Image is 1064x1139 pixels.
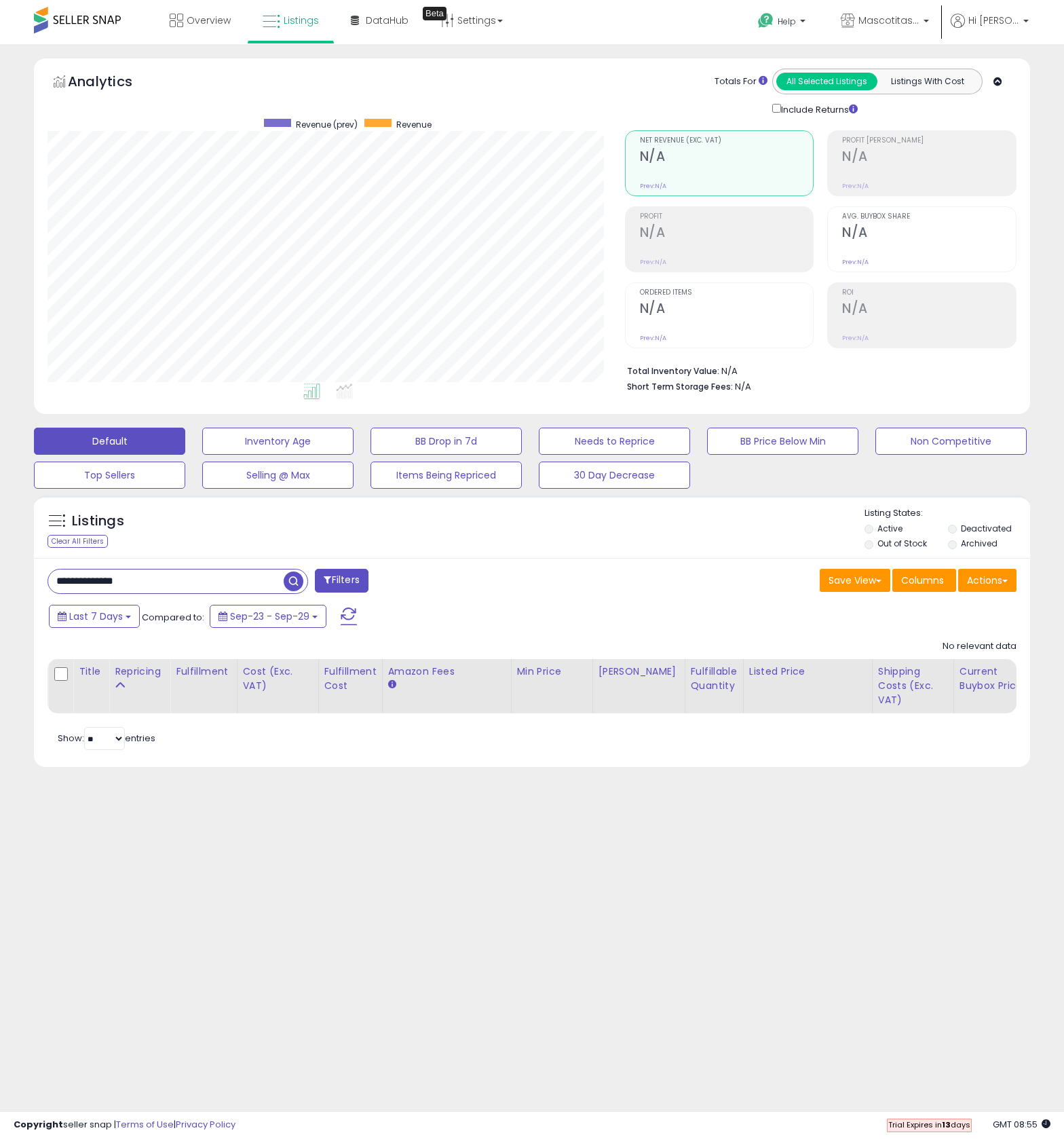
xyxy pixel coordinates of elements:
[598,665,679,679] div: [PERSON_NAME]
[842,137,1016,145] span: Profit [PERSON_NAME]
[243,665,313,693] div: Cost (Exc. VAT)
[951,14,1029,44] a: Hi [PERSON_NAME]
[842,182,869,190] small: Prev: N/A
[958,569,1016,592] button: Actions
[34,462,185,489] button: Top Sellers
[715,75,767,88] div: Totals For
[707,428,858,455] button: BB Price Below Min
[423,7,446,20] div: Tooltip anchor
[961,538,997,549] label: Archived
[842,213,1016,221] span: Avg. Buybox Share
[640,225,814,243] h2: N/A
[115,665,164,679] div: Repricing
[961,523,1012,534] label: Deactivated
[959,665,1029,693] div: Current Buybox Price
[388,679,396,691] small: Amazon Fees.
[864,507,1030,520] p: Listing States:
[842,289,1016,297] span: ROI
[230,610,309,623] span: Sep-23 - Sep-29
[640,182,666,190] small: Prev: N/A
[640,149,814,167] h2: N/A
[842,149,1016,167] h2: N/A
[735,380,751,393] span: N/A
[202,428,354,455] button: Inventory Age
[842,258,869,266] small: Prev: N/A
[296,119,358,130] span: Revenue (prev)
[72,512,124,531] h5: Listings
[315,569,368,593] button: Filters
[539,428,690,455] button: Needs to Reprice
[691,665,738,693] div: Fulfillable Quantity
[49,605,140,628] button: Last 7 Days
[58,732,155,745] span: Show: entries
[284,14,319,27] span: Listings
[776,73,877,90] button: All Selected Listings
[388,665,506,679] div: Amazon Fees
[627,381,733,392] b: Short Term Storage Fees:
[640,301,814,319] h2: N/A
[901,574,944,587] span: Columns
[778,16,796,27] span: Help
[396,119,432,130] span: Revenue
[47,535,108,548] div: Clear All Filters
[69,610,123,623] span: Last 7 Days
[640,334,666,342] small: Prev: N/A
[842,301,1016,319] h2: N/A
[842,225,1016,243] h2: N/A
[820,569,890,592] button: Save View
[877,73,978,90] button: Listings With Cost
[79,665,103,679] div: Title
[627,365,719,377] b: Total Inventory Value:
[877,538,927,549] label: Out of Stock
[210,605,326,628] button: Sep-23 - Sep-29
[749,665,867,679] div: Listed Price
[640,213,814,221] span: Profit
[202,462,354,489] button: Selling @ Max
[366,14,408,27] span: DataHub
[370,428,522,455] button: BB Drop in 7d
[324,665,377,693] div: Fulfillment Cost
[757,12,774,29] i: Get Help
[747,2,819,44] a: Help
[875,428,1027,455] button: Non Competitive
[34,428,185,455] button: Default
[762,101,874,117] div: Include Returns
[968,14,1019,27] span: Hi [PERSON_NAME]
[892,569,956,592] button: Columns
[842,334,869,342] small: Prev: N/A
[176,665,231,679] div: Fulfillment
[142,611,204,624] span: Compared to:
[640,289,814,297] span: Ordered Items
[878,665,948,707] div: Shipping Costs (Exc. VAT)
[187,14,231,27] span: Overview
[640,137,814,145] span: Net Revenue (Exc. VAT)
[627,362,1007,378] li: N/A
[517,665,587,679] div: Min Price
[68,72,159,94] h5: Analytics
[877,523,902,534] label: Active
[370,462,522,489] button: Items Being Repriced
[858,14,919,27] span: Mascotitas a casa
[943,640,1016,653] div: No relevant data
[539,462,690,489] button: 30 Day Decrease
[640,258,666,266] small: Prev: N/A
